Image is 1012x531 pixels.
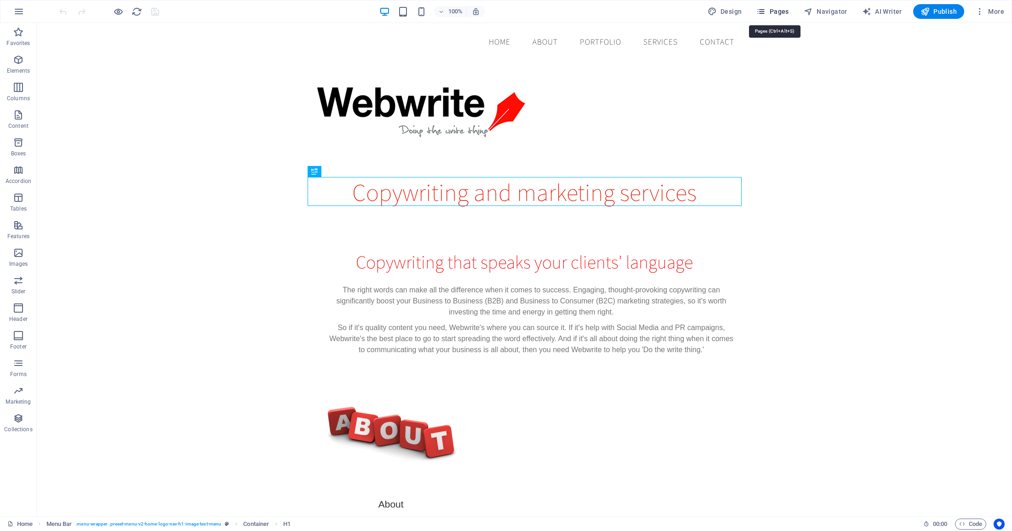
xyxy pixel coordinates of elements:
span: : [939,520,941,527]
h6: Session time [923,519,948,530]
p: Elements [7,67,30,74]
span: Click to select. Double-click to edit [46,519,72,530]
p: Marketing [6,398,31,405]
div: Design (Ctrl+Alt+Y) [704,4,746,19]
h6: 100% [448,6,463,17]
span: Design [708,7,742,16]
p: Collections [4,426,32,433]
span: . menu-wrapper .preset-menu-v2-home-logo-nav-h1-image-text-menu [75,519,221,530]
span: 00 00 [933,519,947,530]
span: AI Writer [862,7,902,16]
button: Code [955,519,986,530]
p: Slider [11,288,26,295]
button: AI Writer [858,4,906,19]
p: Boxes [11,150,26,157]
p: Columns [7,95,30,102]
a: Click to cancel selection. Double-click to open Pages [7,519,33,530]
button: More [972,4,1008,19]
i: On resize automatically adjust zoom level to fit chosen device. [472,7,480,16]
p: Footer [10,343,27,350]
i: This element is a customizable preset [225,521,229,526]
button: Publish [913,4,964,19]
button: reload [131,6,142,17]
button: Click here to leave preview mode and continue editing [113,6,124,17]
p: Accordion [6,177,31,185]
p: Tables [10,205,27,212]
button: Usercentrics [994,519,1005,530]
span: Code [959,519,982,530]
button: Pages [753,4,792,19]
p: Features [7,233,29,240]
span: Click to select. Double-click to edit [283,519,291,530]
nav: breadcrumb [46,519,291,530]
button: Design [704,4,746,19]
button: Navigator [800,4,851,19]
p: Images [9,260,28,268]
span: Publish [921,7,957,16]
p: Forms [10,371,27,378]
p: Favorites [6,40,30,47]
span: Pages [756,7,789,16]
span: Navigator [804,7,847,16]
p: Content [8,122,29,130]
button: 100% [434,6,467,17]
i: Reload page [132,6,142,17]
span: More [975,7,1004,16]
span: Click to select. Double-click to edit [243,519,269,530]
p: Header [9,315,28,323]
